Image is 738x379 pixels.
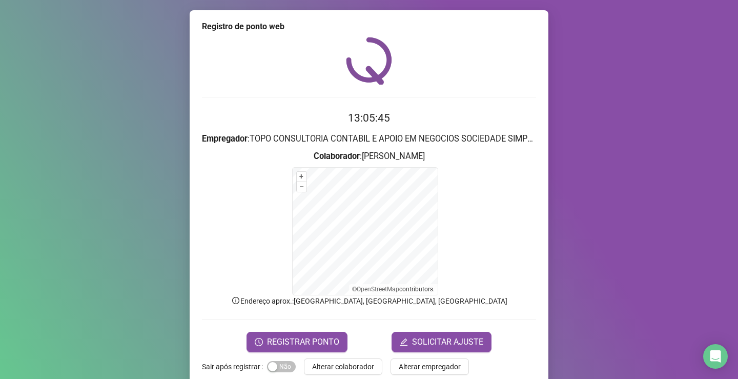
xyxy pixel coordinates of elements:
[255,338,263,346] span: clock-circle
[392,332,491,352] button: editSOLICITAR AJUSTE
[357,286,399,293] a: OpenStreetMap
[202,150,536,163] h3: : [PERSON_NAME]
[267,336,339,348] span: REGISTRAR PONTO
[312,361,374,372] span: Alterar colaborador
[348,112,390,124] time: 13:05:45
[202,21,536,33] div: Registro de ponto web
[247,332,347,352] button: REGISTRAR PONTO
[399,361,461,372] span: Alterar empregador
[412,336,483,348] span: SOLICITAR AJUSTE
[202,295,536,307] p: Endereço aprox. : [GEOGRAPHIC_DATA], [GEOGRAPHIC_DATA], [GEOGRAPHIC_DATA]
[297,182,306,192] button: –
[352,286,435,293] li: © contributors.
[202,132,536,146] h3: : TOPO CONSULTORIA CONTABIL E APOIO EM NEGOCIOS SOCIEDADE SIMPLES
[231,296,240,305] span: info-circle
[400,338,408,346] span: edit
[703,344,728,369] div: Open Intercom Messenger
[314,151,360,161] strong: Colaborador
[297,172,306,182] button: +
[391,358,469,375] button: Alterar empregador
[202,358,267,375] label: Sair após registrar
[304,358,382,375] button: Alterar colaborador
[202,134,248,144] strong: Empregador
[346,37,392,85] img: QRPoint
